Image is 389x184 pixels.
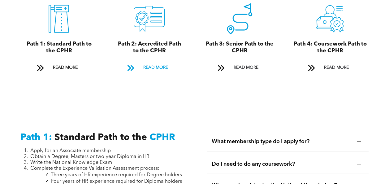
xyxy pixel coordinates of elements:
[54,133,147,142] span: Standard Path to the
[213,62,266,73] a: READ MORE
[30,154,149,159] span: Obtain a Degree, Masters or two-year Diploma in HR
[293,41,366,54] span: Path 4: Coursework Path to the CPHR
[303,62,357,73] a: READ MORE
[50,62,80,73] span: READ MORE
[30,148,111,153] span: Apply for an Associate membership
[30,166,159,171] span: Complete the Experience Validation Assessment process:
[149,133,175,142] span: CPHR
[322,62,351,73] span: READ MORE
[141,62,170,73] span: READ MORE
[212,138,352,145] span: What membership type do I apply for?
[51,179,182,184] span: Four years of HR experience required for Diploma holders
[26,41,91,54] span: Path 1: Standard Path to the CPHR
[20,133,52,142] span: Path 1:
[231,62,260,73] span: READ MORE
[30,160,112,165] span: Write the National Knowledge Exam
[123,62,176,73] a: READ MORE
[32,62,85,73] a: READ MORE
[118,41,181,54] span: Path 2: Accredited Path to the CPHR
[206,41,274,54] span: Path 3: Senior Path to the CPHR
[51,173,182,177] span: Three years of HR experience required for Degree holders
[212,161,352,168] span: Do I need to do any coursework?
